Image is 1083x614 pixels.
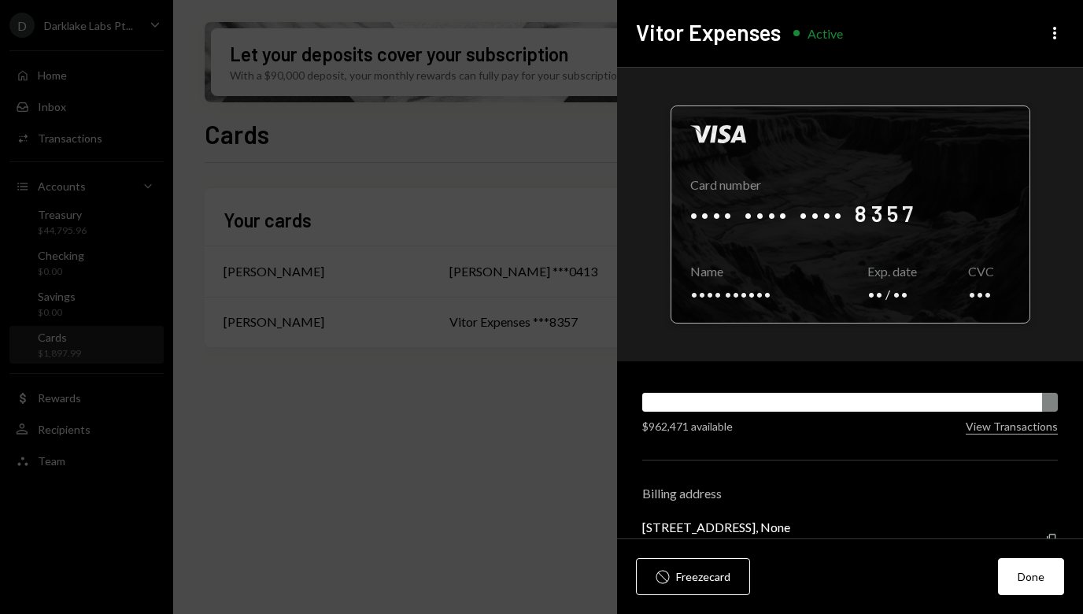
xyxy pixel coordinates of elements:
[642,486,1058,501] div: Billing address
[642,520,790,534] div: [STREET_ADDRESS], None
[671,105,1030,324] div: Click to reveal
[676,568,730,585] div: Freeze card
[642,418,733,435] div: $962,471 available
[998,558,1064,595] button: Done
[966,420,1058,435] button: View Transactions
[636,17,781,48] h2: Vitor Expenses
[636,558,750,595] button: Freezecard
[808,26,843,41] div: Active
